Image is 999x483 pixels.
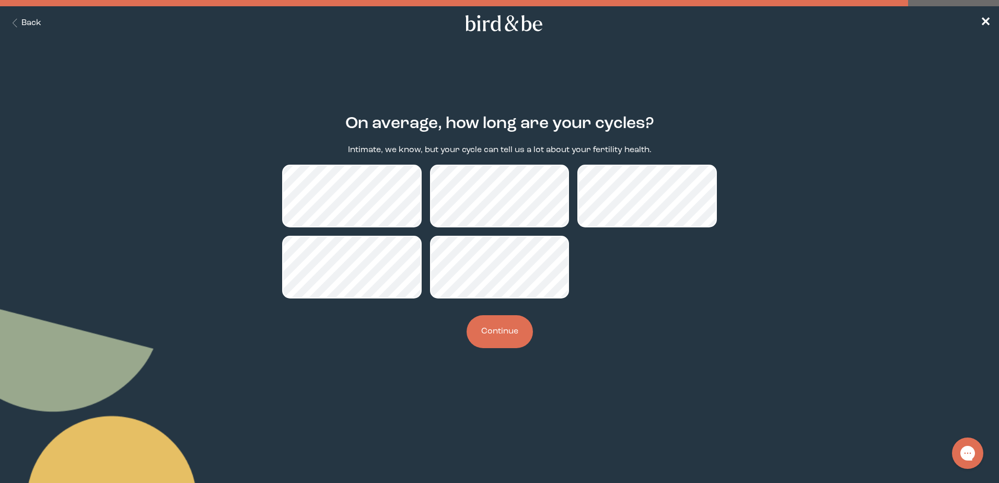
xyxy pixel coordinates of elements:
[980,17,991,29] span: ✕
[467,315,533,348] button: Continue
[980,14,991,32] a: ✕
[345,112,654,136] h2: On average, how long are your cycles?
[348,144,652,156] p: Intimate, we know, but your cycle can tell us a lot about your fertility health.
[8,17,41,29] button: Back Button
[947,434,989,473] iframe: Gorgias live chat messenger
